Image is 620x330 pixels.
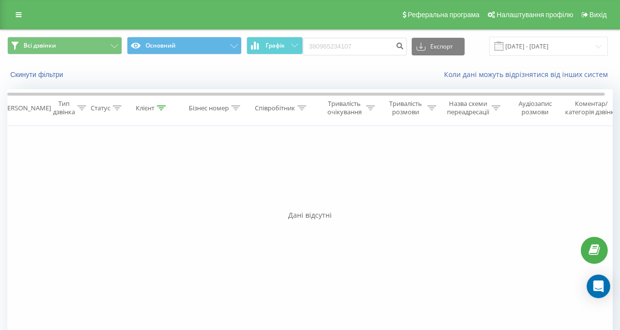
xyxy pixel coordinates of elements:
[136,104,154,112] div: Клієнт
[127,37,242,54] button: Основний
[444,70,613,79] a: Коли дані можуть відрізнятися вiд інших систем
[408,11,480,19] span: Реферальна програма
[7,210,613,220] div: Дані відсутні
[587,275,610,298] div: Open Intercom Messenger
[1,104,51,112] div: [PERSON_NAME]
[7,70,68,79] button: Скинути фільтри
[325,100,364,116] div: Тривалість очікування
[386,100,425,116] div: Тривалість розмови
[496,11,573,19] span: Налаштування профілю
[255,104,295,112] div: Співробітник
[24,42,56,50] span: Всі дзвінки
[590,11,607,19] span: Вихід
[303,38,407,55] input: Пошук за номером
[266,42,285,49] span: Графік
[447,100,489,116] div: Назва схеми переадресації
[563,100,620,116] div: Коментар/категорія дзвінка
[412,38,465,55] button: Експорт
[53,100,75,116] div: Тип дзвінка
[91,104,110,112] div: Статус
[247,37,303,54] button: Графік
[511,100,559,116] div: Аудіозапис розмови
[189,104,229,112] div: Бізнес номер
[7,37,122,54] button: Всі дзвінки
